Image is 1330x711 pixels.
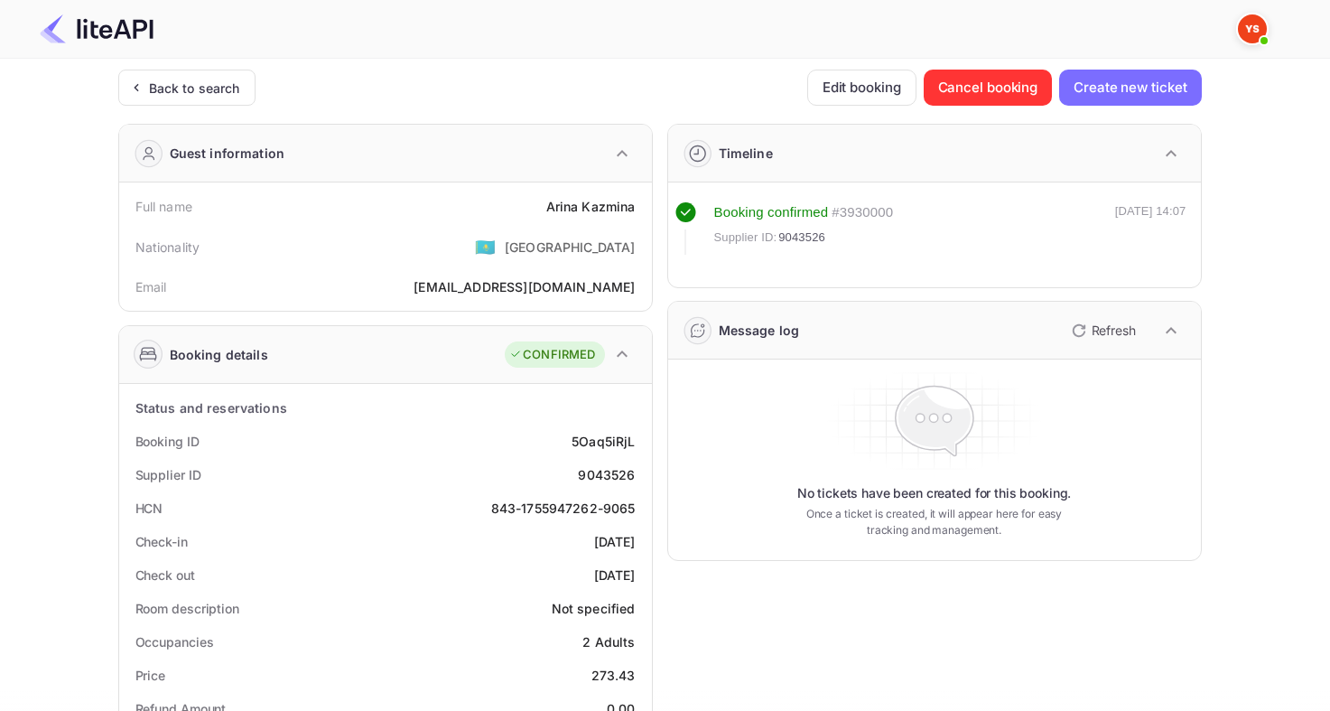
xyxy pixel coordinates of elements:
img: LiteAPI Logo [40,14,153,43]
div: Email [135,277,167,296]
div: [DATE] 14:07 [1115,202,1186,255]
div: [GEOGRAPHIC_DATA] [505,238,636,257]
div: 2 Adults [582,632,635,651]
div: Booking ID [135,432,200,451]
div: 9043526 [578,465,635,484]
div: [DATE] [594,566,636,585]
p: No tickets have been created for this booking. [797,484,1072,502]
div: Price [135,666,166,685]
div: Back to search [149,79,240,98]
div: Supplier ID [135,465,201,484]
div: Full name [135,197,192,216]
div: Not specified [552,599,636,618]
div: [EMAIL_ADDRESS][DOMAIN_NAME] [414,277,635,296]
div: Check-in [135,532,188,551]
div: Message log [719,321,800,340]
span: 9043526 [778,229,825,247]
button: Create new ticket [1059,70,1201,106]
div: Status and reservations [135,398,287,417]
button: Refresh [1061,316,1143,345]
div: HCN [135,499,163,518]
p: Refresh [1092,321,1136,340]
button: Edit booking [807,70,916,106]
div: 843-1755947262-9065 [491,499,636,518]
div: # 3930000 [832,202,893,223]
button: Cancel booking [924,70,1053,106]
div: Nationality [135,238,200,257]
img: Yandex Support [1238,14,1267,43]
div: Guest information [170,144,285,163]
div: Timeline [719,144,773,163]
div: Booking confirmed [714,202,829,223]
div: Check out [135,566,195,585]
p: Once a ticket is created, it will appear here for easy tracking and management. [792,506,1077,538]
div: Occupancies [135,632,214,651]
div: [DATE] [594,532,636,551]
div: 5Oaq5iRjL [572,432,635,451]
div: Arina Kazmina [546,197,636,216]
span: United States [475,230,496,263]
div: Room description [135,599,239,618]
div: CONFIRMED [509,346,595,364]
span: Supplier ID: [714,229,777,247]
div: Booking details [170,345,268,364]
div: 273.43 [591,666,636,685]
